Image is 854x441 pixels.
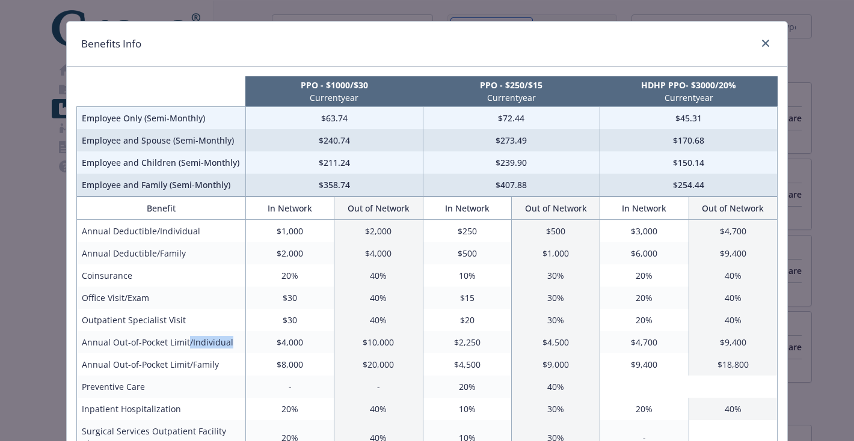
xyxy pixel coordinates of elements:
th: Out of Network [334,197,423,220]
td: $8,000 [245,353,334,376]
p: Current year [603,91,775,104]
td: $45.31 [600,107,778,130]
h1: Benefits Info [81,36,141,52]
td: 20% [600,398,689,420]
td: 10% [423,398,511,420]
td: $273.49 [423,129,600,151]
td: 20% [600,309,689,331]
p: PPO - $250/$15 [425,79,598,91]
td: $240.74 [245,129,423,151]
td: $4,500 [511,331,600,353]
td: $1,000 [511,242,600,264]
td: $358.74 [245,174,423,196]
td: $4,500 [423,353,511,376]
td: $407.88 [423,174,600,196]
td: $2,250 [423,331,511,353]
td: $6,000 [600,242,689,264]
td: $500 [511,220,600,243]
td: - [334,376,423,398]
td: Employee and Children (Semi-Monthly) [77,151,246,174]
td: $254.44 [600,174,778,196]
td: 30% [511,264,600,287]
td: 30% [511,287,600,309]
td: $9,000 [511,353,600,376]
td: $500 [423,242,511,264]
td: $72.44 [423,107,600,130]
td: $9,400 [689,242,777,264]
td: Annual Out-of-Pocket Limit/Family [77,353,246,376]
td: Employee and Spouse (Semi-Monthly) [77,129,246,151]
td: - [245,376,334,398]
td: $9,400 [600,353,689,376]
td: 40% [689,309,777,331]
td: Employee Only (Semi-Monthly) [77,107,246,130]
td: Annual Deductible/Family [77,242,246,264]
td: $2,000 [245,242,334,264]
p: PPO - $1000/$30 [248,79,420,91]
th: In Network [600,197,689,220]
td: Preventive Care [77,376,246,398]
td: $150.14 [600,151,778,174]
td: 40% [511,376,600,398]
td: $4,000 [334,242,423,264]
td: 30% [511,309,600,331]
p: HDHP PPO- $3000/20% [603,79,775,91]
td: 40% [689,398,777,420]
td: 20% [423,376,511,398]
td: $2,000 [334,220,423,243]
td: 20% [245,398,334,420]
td: $10,000 [334,331,423,353]
td: Office Visit/Exam [77,287,246,309]
th: In Network [245,197,334,220]
td: $3,000 [600,220,689,243]
p: Current year [248,91,420,104]
td: $9,400 [689,331,777,353]
td: 20% [600,264,689,287]
td: 40% [334,287,423,309]
td: $4,700 [689,220,777,243]
td: $18,800 [689,353,777,376]
td: 30% [511,398,600,420]
td: 40% [334,398,423,420]
td: Outpatient Specialist Visit [77,309,246,331]
td: Coinsurance [77,264,246,287]
td: $1,000 [245,220,334,243]
td: 40% [689,264,777,287]
td: 40% [334,309,423,331]
td: $20 [423,309,511,331]
td: $30 [245,287,334,309]
th: Out of Network [689,197,777,220]
td: Employee and Family (Semi-Monthly) [77,174,246,196]
td: 20% [245,264,334,287]
th: Out of Network [511,197,600,220]
a: close [758,36,773,50]
td: 40% [334,264,423,287]
td: $170.68 [600,129,778,151]
td: $20,000 [334,353,423,376]
td: $4,700 [600,331,689,353]
td: $30 [245,309,334,331]
td: $211.24 [245,151,423,174]
td: $239.90 [423,151,600,174]
td: $4,000 [245,331,334,353]
td: $15 [423,287,511,309]
td: 20% [600,287,689,309]
td: 10% [423,264,511,287]
td: Annual Out-of-Pocket Limit/Individual [77,331,246,353]
th: Benefit [77,197,246,220]
td: 40% [689,287,777,309]
p: Current year [425,91,598,104]
td: Inpatient Hospitalization [77,398,246,420]
td: Annual Deductible/Individual [77,220,246,243]
td: $250 [423,220,511,243]
th: In Network [423,197,511,220]
td: $63.74 [245,107,423,130]
th: intentionally left blank [77,76,246,107]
